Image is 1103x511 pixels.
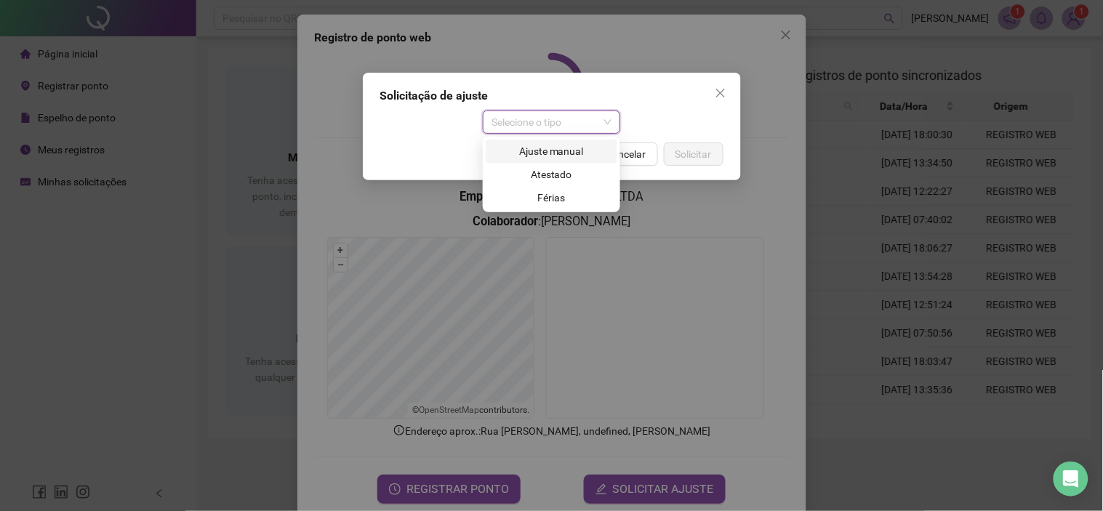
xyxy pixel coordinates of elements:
[709,81,732,105] button: Close
[494,166,609,182] div: Atestado
[715,87,726,99] span: close
[486,140,617,163] div: Ajuste manual
[486,186,617,209] div: Férias
[494,143,609,159] div: Ajuste manual
[380,87,723,105] div: Solicitação de ajuste
[606,146,646,162] span: Cancelar
[494,190,609,206] div: Férias
[1054,462,1088,496] div: Open Intercom Messenger
[595,142,658,166] button: Cancelar
[664,142,723,166] button: Solicitar
[486,163,617,186] div: Atestado
[492,111,611,133] span: Selecione o tipo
